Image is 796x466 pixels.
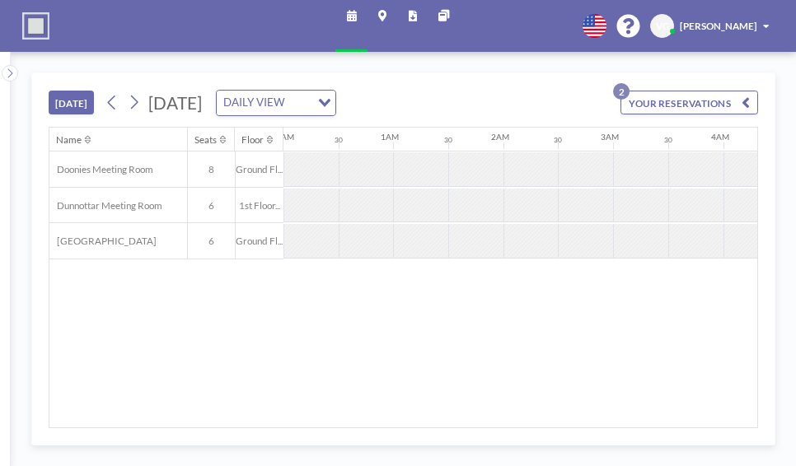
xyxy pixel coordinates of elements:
[656,20,669,32] span: VG
[554,136,562,144] div: 30
[236,163,283,175] span: Ground Fl...
[680,20,757,31] span: [PERSON_NAME]
[711,132,729,142] div: 4AM
[56,133,82,146] div: Name
[236,199,283,212] span: 1st Floor...
[22,12,49,40] img: organization-logo
[49,91,94,114] button: [DATE]
[491,132,509,142] div: 2AM
[49,235,156,247] span: [GEOGRAPHIC_DATA]
[613,83,630,100] p: 2
[188,163,234,175] span: 8
[188,235,234,247] span: 6
[381,132,399,142] div: 1AM
[664,136,672,144] div: 30
[49,163,152,175] span: Doonies Meeting Room
[217,91,335,115] div: Search for option
[335,136,343,144] div: 30
[601,132,619,142] div: 3AM
[444,136,452,144] div: 30
[236,235,283,247] span: Ground Fl...
[148,92,202,113] span: [DATE]
[188,199,234,212] span: 6
[49,199,162,212] span: Dunnottar Meeting Room
[289,94,308,112] input: Search for option
[194,133,217,146] div: Seats
[241,133,264,146] div: Floor
[220,94,288,112] span: DAILY VIEW
[620,91,758,114] button: YOUR RESERVATIONS2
